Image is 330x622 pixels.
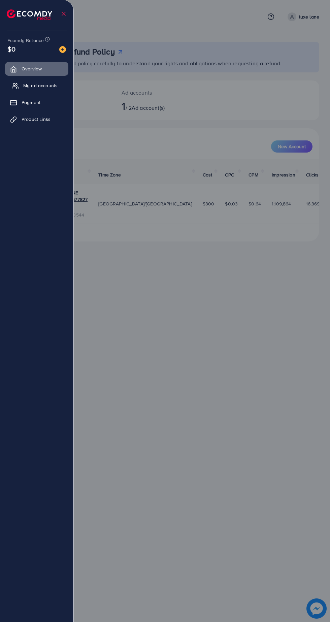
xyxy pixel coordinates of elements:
span: My ad accounts [23,82,58,89]
span: Ecomdy Balance [7,37,44,44]
img: logo [7,9,52,20]
a: My ad accounts [5,79,68,92]
a: Product Links [5,112,68,126]
span: Product Links [22,116,51,123]
span: Payment [22,99,40,106]
img: image [59,46,66,53]
span: $0 [7,44,15,54]
span: Overview [22,65,42,72]
a: Overview [5,62,68,75]
a: Payment [5,96,68,109]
